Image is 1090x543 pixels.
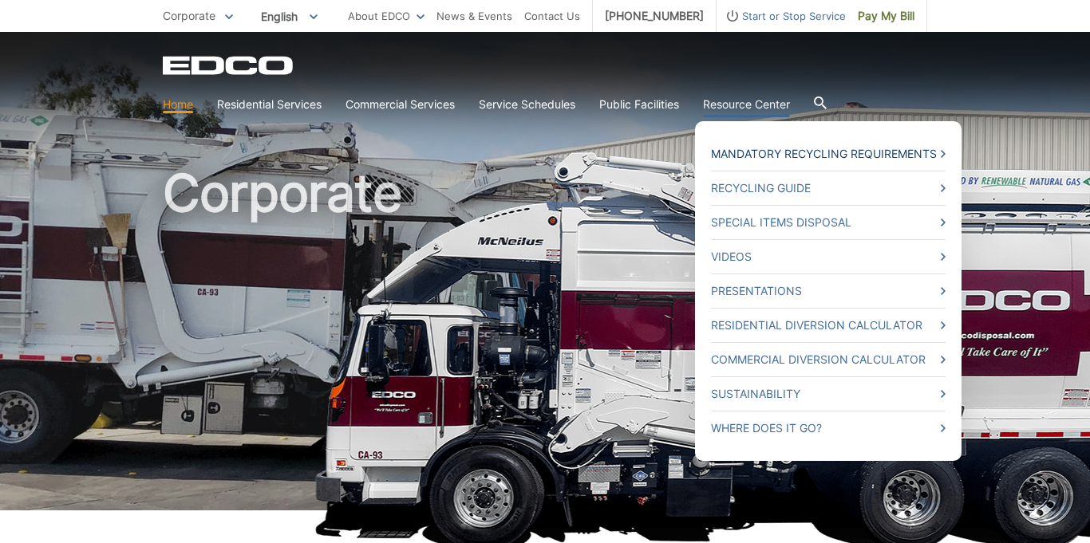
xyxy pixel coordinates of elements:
[524,7,580,25] a: Contact Us
[711,419,946,437] a: Where Does it Go?
[858,7,914,25] span: Pay My Bill
[711,282,946,300] a: Presentations
[711,179,946,197] a: Recycling Guide
[348,7,425,25] a: About EDCO
[711,317,946,334] a: Residential Diversion Calculator
[703,96,790,113] a: Resource Center
[711,351,946,368] a: Commercial Diversion Calculator
[436,7,512,25] a: News & Events
[249,3,330,30] span: English
[711,248,946,266] a: Videos
[346,96,455,113] a: Commercial Services
[711,145,946,163] a: Mandatory Recycling Requirements
[711,214,946,231] a: Special Items Disposal
[163,9,215,22] span: Corporate
[217,96,322,113] a: Residential Services
[479,96,575,113] a: Service Schedules
[163,56,295,75] a: EDCD logo. Return to the homepage.
[711,385,946,403] a: Sustainability
[163,96,193,113] a: Home
[599,96,679,113] a: Public Facilities
[163,167,927,517] h1: Corporate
